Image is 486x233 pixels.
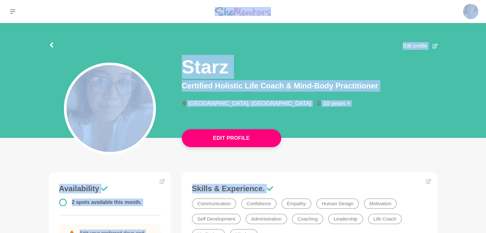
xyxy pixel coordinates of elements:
[59,184,161,193] h3: Availability
[182,101,317,106] li: [GEOGRAPHIC_DATA], [GEOGRAPHIC_DATA]
[403,42,427,50] span: Edit profile
[215,7,271,16] img: She Mentors Logo
[463,4,478,19] img: Starz
[316,101,355,106] li: 10 years +
[182,129,281,147] button: Edit Profile
[72,199,142,205] span: 2 spots available this month.
[182,80,437,92] p: Certified Holistic Life Coach & Mind-Body Practitioner
[182,55,229,79] h1: Starz
[192,184,427,193] h3: Skills & Experience.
